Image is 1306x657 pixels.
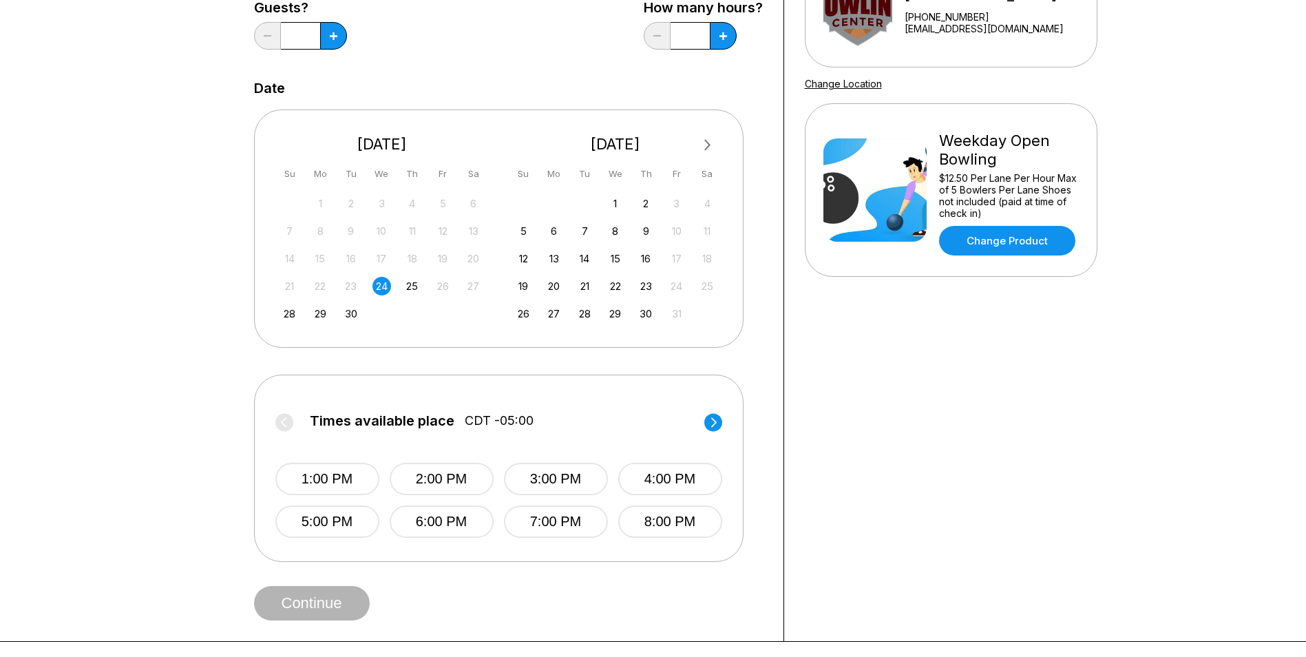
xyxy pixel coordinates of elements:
[434,165,452,183] div: Fr
[390,463,494,495] button: 2:00 PM
[514,277,533,295] div: Choose Sunday, October 19th, 2025
[341,222,360,240] div: Not available Tuesday, September 9th, 2025
[618,463,722,495] button: 4:00 PM
[606,277,624,295] div: Choose Wednesday, October 22nd, 2025
[514,165,533,183] div: Su
[606,194,624,213] div: Choose Wednesday, October 1st, 2025
[606,304,624,323] div: Choose Wednesday, October 29th, 2025
[280,165,299,183] div: Su
[637,249,655,268] div: Choose Thursday, October 16th, 2025
[823,138,927,242] img: Weekday Open Bowling
[311,304,330,323] div: Choose Monday, September 29th, 2025
[545,222,563,240] div: Choose Monday, October 6th, 2025
[403,194,421,213] div: Not available Thursday, September 4th, 2025
[514,304,533,323] div: Choose Sunday, October 26th, 2025
[606,165,624,183] div: We
[403,249,421,268] div: Not available Thursday, September 18th, 2025
[698,277,717,295] div: Not available Saturday, October 25th, 2025
[905,11,1091,23] div: [PHONE_NUMBER]
[514,249,533,268] div: Choose Sunday, October 12th, 2025
[504,463,608,495] button: 3:00 PM
[667,304,686,323] div: Not available Friday, October 31st, 2025
[618,505,722,538] button: 8:00 PM
[280,304,299,323] div: Choose Sunday, September 28th, 2025
[698,194,717,213] div: Not available Saturday, October 4th, 2025
[905,23,1091,34] a: [EMAIL_ADDRESS][DOMAIN_NAME]
[697,134,719,156] button: Next Month
[637,194,655,213] div: Choose Thursday, October 2nd, 2025
[310,413,454,428] span: Times available place
[545,277,563,295] div: Choose Monday, October 20th, 2025
[341,277,360,295] div: Not available Tuesday, September 23rd, 2025
[341,165,360,183] div: Tu
[341,249,360,268] div: Not available Tuesday, September 16th, 2025
[403,165,421,183] div: Th
[637,165,655,183] div: Th
[606,222,624,240] div: Choose Wednesday, October 8th, 2025
[939,226,1075,255] a: Change Product
[311,222,330,240] div: Not available Monday, September 8th, 2025
[512,193,719,323] div: month 2025-10
[606,249,624,268] div: Choose Wednesday, October 15th, 2025
[372,222,391,240] div: Not available Wednesday, September 10th, 2025
[434,222,452,240] div: Not available Friday, September 12th, 2025
[390,505,494,538] button: 6:00 PM
[341,194,360,213] div: Not available Tuesday, September 2nd, 2025
[372,194,391,213] div: Not available Wednesday, September 3rd, 2025
[464,194,483,213] div: Not available Saturday, September 6th, 2025
[464,222,483,240] div: Not available Saturday, September 13th, 2025
[311,277,330,295] div: Not available Monday, September 22nd, 2025
[465,413,534,428] span: CDT -05:00
[667,277,686,295] div: Not available Friday, October 24th, 2025
[434,249,452,268] div: Not available Friday, September 19th, 2025
[667,194,686,213] div: Not available Friday, October 3rd, 2025
[311,165,330,183] div: Mo
[509,135,722,154] div: [DATE]
[372,277,391,295] div: Choose Wednesday, September 24th, 2025
[637,304,655,323] div: Choose Thursday, October 30th, 2025
[372,249,391,268] div: Not available Wednesday, September 17th, 2025
[805,78,882,90] a: Change Location
[939,172,1079,219] div: $12.50 Per Lane Per Hour Max of 5 Bowlers Per Lane Shoes not included (paid at time of check in)
[341,304,360,323] div: Choose Tuesday, September 30th, 2025
[311,194,330,213] div: Not available Monday, September 1st, 2025
[434,194,452,213] div: Not available Friday, September 5th, 2025
[698,222,717,240] div: Not available Saturday, October 11th, 2025
[545,249,563,268] div: Choose Monday, October 13th, 2025
[434,277,452,295] div: Not available Friday, September 26th, 2025
[275,505,379,538] button: 5:00 PM
[403,277,421,295] div: Choose Thursday, September 25th, 2025
[576,222,594,240] div: Choose Tuesday, October 7th, 2025
[403,222,421,240] div: Not available Thursday, September 11th, 2025
[545,304,563,323] div: Choose Monday, October 27th, 2025
[275,463,379,495] button: 1:00 PM
[464,277,483,295] div: Not available Saturday, September 27th, 2025
[280,249,299,268] div: Not available Sunday, September 14th, 2025
[311,249,330,268] div: Not available Monday, September 15th, 2025
[637,277,655,295] div: Choose Thursday, October 23rd, 2025
[698,165,717,183] div: Sa
[275,135,489,154] div: [DATE]
[576,165,594,183] div: Tu
[280,222,299,240] div: Not available Sunday, September 7th, 2025
[464,165,483,183] div: Sa
[698,249,717,268] div: Not available Saturday, October 18th, 2025
[545,165,563,183] div: Mo
[667,165,686,183] div: Fr
[254,81,285,96] label: Date
[637,222,655,240] div: Choose Thursday, October 9th, 2025
[667,222,686,240] div: Not available Friday, October 10th, 2025
[576,304,594,323] div: Choose Tuesday, October 28th, 2025
[667,249,686,268] div: Not available Friday, October 17th, 2025
[576,249,594,268] div: Choose Tuesday, October 14th, 2025
[514,222,533,240] div: Choose Sunday, October 5th, 2025
[372,165,391,183] div: We
[464,249,483,268] div: Not available Saturday, September 20th, 2025
[504,505,608,538] button: 7:00 PM
[280,277,299,295] div: Not available Sunday, September 21st, 2025
[939,132,1079,169] div: Weekday Open Bowling
[279,193,485,323] div: month 2025-09
[576,277,594,295] div: Choose Tuesday, October 21st, 2025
